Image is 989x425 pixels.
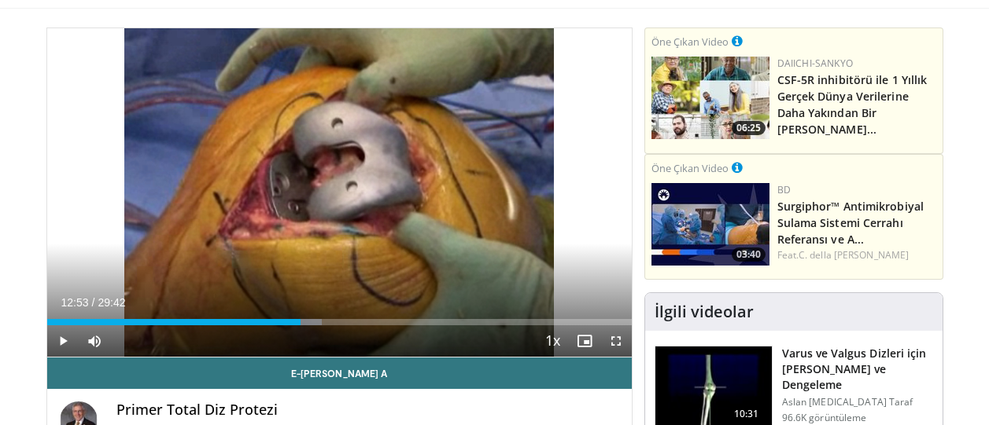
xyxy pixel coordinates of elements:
span: 10:31 [728,406,766,422]
a: Daiichi-Sankyo [777,57,853,70]
span: 03:40 [732,247,766,262]
img: 93c22cae-14d1-47f0-9e4a-a244e824b022.png.150x105_q85_crop-smart_upscale.jpg [651,57,769,139]
div: Progress Bar [47,319,632,325]
p: 96.6K görüntüleme [782,412,867,424]
a: 06:25 [651,57,769,139]
a: Surgiphor™ Antimikrobiyal Sulama Sistemi Cerrahı Referansı ve A... [777,199,924,247]
button: Mute [79,325,110,357]
small: Öne Çıkan Video [651,35,729,49]
span: / [92,296,95,309]
span: 06:25 [732,121,766,135]
img: 70422da6-974a-44ac-bf9d-78c82a89d891.150x105_q85_crop-smart_upscale.jpg [651,183,769,266]
span: 29:42 [98,296,125,309]
button: Playback Rate [537,325,569,357]
p: Aslan [MEDICAL_DATA] Taraf [782,396,933,409]
button: Fullscreen [600,325,632,357]
a: 03:40 [651,183,769,266]
h4: İlgili videolar [655,302,754,321]
a: BD [777,183,791,196]
video-js: Video Oynatıcı [47,28,632,357]
font: Feat. [777,248,910,262]
a: C. della [PERSON_NAME] [799,248,909,262]
button: Enable picture-in-picture mode [569,325,600,357]
small: Öne Çıkan Video [651,161,729,175]
span: 12:53 [61,296,89,309]
button: Play [47,325,79,357]
h4: Primer Total Diz Protezi [116,401,619,419]
a: CSF-5R inhibitörü ile 1 Yıllık Gerçek Dünya Verilerine Daha Yakından Bir [PERSON_NAME]... [777,72,928,137]
h3: Varus ve Valgus Dizleri için [PERSON_NAME] ve Dengeleme [782,346,933,393]
a: E-[PERSON_NAME] A [47,357,632,389]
